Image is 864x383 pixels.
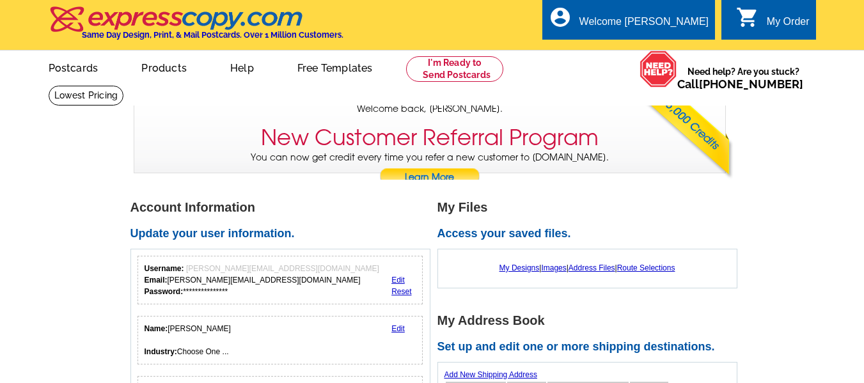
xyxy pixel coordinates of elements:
div: Your login information. [137,256,423,304]
i: shopping_cart [736,6,759,29]
a: Same Day Design, Print, & Mail Postcards. Over 1 Million Customers. [49,15,343,40]
a: My Designs [499,263,540,272]
a: Learn More [379,168,480,187]
span: Need help? Are you stuck? [677,65,810,91]
h4: Same Day Design, Print, & Mail Postcards. Over 1 Million Customers. [82,30,343,40]
a: Edit [391,324,405,333]
h3: New Customer Referral Program [261,125,599,151]
strong: Email: [145,276,168,285]
a: Help [210,52,274,82]
a: Images [541,263,566,272]
strong: Industry: [145,347,177,356]
a: Postcards [28,52,119,82]
div: My Order [767,16,810,34]
h2: Set up and edit one or more shipping destinations. [437,340,744,354]
a: Products [121,52,207,82]
a: Route Selections [617,263,675,272]
div: | | | [444,256,730,280]
p: You can now get credit every time you refer a new customer to [DOMAIN_NAME]. [134,151,725,187]
a: [PHONE_NUMBER] [699,77,803,91]
img: help [640,51,677,88]
span: [PERSON_NAME][EMAIL_ADDRESS][DOMAIN_NAME] [186,264,379,273]
h1: My Address Book [437,314,744,327]
h2: Update your user information. [130,227,437,241]
a: Address Files [569,263,615,272]
div: [PERSON_NAME] Choose One ... [145,323,231,357]
div: Your personal details. [137,316,423,364]
div: Welcome [PERSON_NAME] [579,16,709,34]
span: Welcome back, [PERSON_NAME]. [357,102,503,116]
strong: Name: [145,324,168,333]
a: Edit [391,276,405,285]
a: shopping_cart My Order [736,14,810,30]
a: Add New Shipping Address [444,370,537,379]
h1: My Files [437,201,744,214]
strong: Password: [145,287,184,296]
span: Call [677,77,803,91]
strong: Username: [145,264,184,273]
a: Free Templates [277,52,393,82]
i: account_circle [549,6,572,29]
h1: Account Information [130,201,437,214]
h2: Access your saved files. [437,227,744,241]
a: Reset [391,287,411,296]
